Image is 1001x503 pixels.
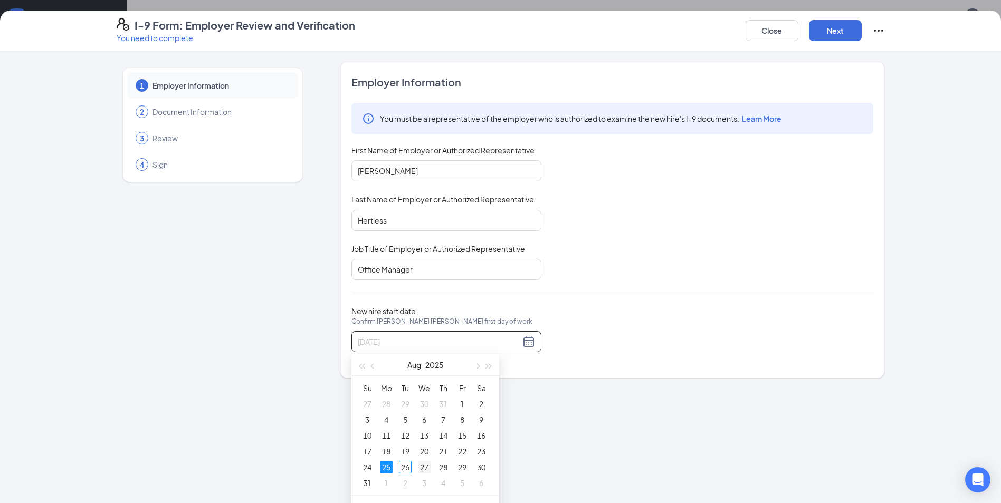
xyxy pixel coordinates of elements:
[152,107,288,117] span: Document Information
[475,429,488,442] div: 16
[377,412,396,428] td: 2025-08-04
[809,20,862,41] button: Next
[746,20,798,41] button: Close
[434,412,453,428] td: 2025-08-07
[456,413,469,426] div: 8
[407,354,421,375] button: Aug
[351,145,535,156] span: First Name of Employer or Authorized Representative
[358,475,377,491] td: 2025-08-31
[415,380,434,396] th: We
[380,477,393,489] div: 1
[425,354,444,375] button: 2025
[351,210,541,231] input: Enter your last name
[434,459,453,475] td: 2025-08-28
[396,396,415,412] td: 2025-07-29
[415,396,434,412] td: 2025-07-30
[399,429,412,442] div: 12
[475,413,488,426] div: 9
[377,459,396,475] td: 2025-08-25
[475,461,488,473] div: 30
[453,396,472,412] td: 2025-08-01
[358,380,377,396] th: Su
[872,24,885,37] svg: Ellipses
[475,398,488,410] div: 2
[456,429,469,442] div: 15
[415,475,434,491] td: 2025-09-03
[453,475,472,491] td: 2025-09-05
[472,475,491,491] td: 2025-09-06
[472,380,491,396] th: Sa
[377,428,396,443] td: 2025-08-11
[135,18,355,33] h4: I-9 Form: Employer Review and Verification
[351,75,873,90] span: Employer Information
[453,412,472,428] td: 2025-08-08
[361,398,374,410] div: 27
[415,459,434,475] td: 2025-08-27
[739,114,781,123] a: Learn More
[399,477,412,489] div: 2
[140,107,144,117] span: 2
[399,413,412,426] div: 5
[361,429,374,442] div: 10
[415,412,434,428] td: 2025-08-06
[453,380,472,396] th: Fr
[152,80,288,91] span: Employer Information
[742,114,781,123] span: Learn More
[399,398,412,410] div: 29
[140,133,144,143] span: 3
[358,412,377,428] td: 2025-08-03
[377,443,396,459] td: 2025-08-18
[472,443,491,459] td: 2025-08-23
[358,396,377,412] td: 2025-07-27
[456,445,469,458] div: 22
[453,443,472,459] td: 2025-08-22
[351,306,532,337] span: New hire start date
[418,413,431,426] div: 6
[472,428,491,443] td: 2025-08-16
[140,159,144,170] span: 4
[437,398,450,410] div: 31
[377,475,396,491] td: 2025-09-01
[396,412,415,428] td: 2025-08-05
[362,112,375,125] svg: Info
[380,445,393,458] div: 18
[453,459,472,475] td: 2025-08-29
[472,396,491,412] td: 2025-08-02
[456,398,469,410] div: 1
[418,398,431,410] div: 30
[415,443,434,459] td: 2025-08-20
[380,429,393,442] div: 11
[361,445,374,458] div: 17
[437,413,450,426] div: 7
[437,461,450,473] div: 28
[437,445,450,458] div: 21
[396,459,415,475] td: 2025-08-26
[475,445,488,458] div: 23
[418,461,431,473] div: 27
[434,475,453,491] td: 2025-09-04
[418,477,431,489] div: 3
[396,475,415,491] td: 2025-09-02
[152,133,288,143] span: Review
[358,428,377,443] td: 2025-08-10
[358,443,377,459] td: 2025-08-17
[472,459,491,475] td: 2025-08-30
[418,445,431,458] div: 20
[437,429,450,442] div: 14
[434,380,453,396] th: Th
[475,477,488,489] div: 6
[377,380,396,396] th: Mo
[456,461,469,473] div: 29
[434,428,453,443] td: 2025-08-14
[965,467,990,492] div: Open Intercom Messenger
[456,477,469,489] div: 5
[351,244,525,254] span: Job Title of Employer or Authorized Representative
[152,159,288,170] span: Sign
[472,412,491,428] td: 2025-08-09
[361,477,374,489] div: 31
[396,428,415,443] td: 2025-08-12
[396,443,415,459] td: 2025-08-19
[380,461,393,473] div: 25
[396,380,415,396] th: Tu
[399,445,412,458] div: 19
